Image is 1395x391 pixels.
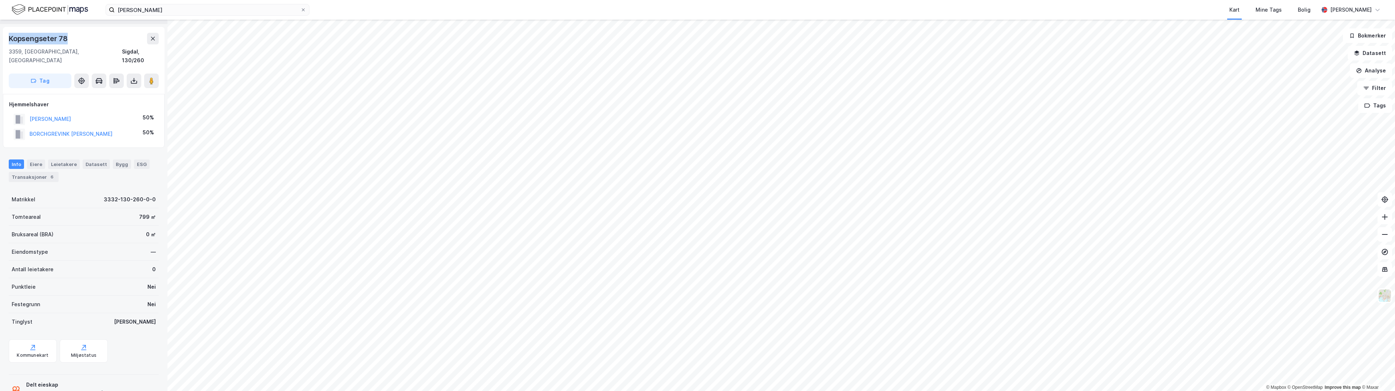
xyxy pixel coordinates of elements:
[9,172,59,182] div: Transaksjoner
[1256,5,1282,14] div: Mine Tags
[104,195,156,204] div: 3332-130-260-0-0
[1378,289,1392,303] img: Z
[134,159,150,169] div: ESG
[1350,63,1392,78] button: Analyse
[1229,5,1240,14] div: Kart
[12,265,54,274] div: Antall leietakere
[9,47,122,65] div: 3359, [GEOGRAPHIC_DATA], [GEOGRAPHIC_DATA]
[1288,385,1323,390] a: OpenStreetMap
[139,213,156,221] div: 799 ㎡
[114,317,156,326] div: [PERSON_NAME]
[9,100,158,109] div: Hjemmelshaver
[26,380,122,389] div: Delt eieskap
[1358,98,1392,113] button: Tags
[1325,385,1361,390] a: Improve this map
[152,265,156,274] div: 0
[12,213,41,221] div: Tomteareal
[9,33,69,44] div: Kopsengseter 78
[1266,385,1286,390] a: Mapbox
[146,230,156,239] div: 0 ㎡
[12,248,48,256] div: Eiendomstype
[115,4,300,15] input: Søk på adresse, matrikkel, gårdeiere, leietakere eller personer
[12,317,32,326] div: Tinglyst
[122,47,159,65] div: Sigdal, 130/260
[48,173,56,181] div: 6
[9,74,71,88] button: Tag
[1359,356,1395,391] iframe: Chat Widget
[1298,5,1311,14] div: Bolig
[1359,356,1395,391] div: Kontrollprogram for chat
[151,248,156,256] div: —
[12,300,40,309] div: Festegrunn
[1343,28,1392,43] button: Bokmerker
[9,159,24,169] div: Info
[113,159,131,169] div: Bygg
[12,230,54,239] div: Bruksareal (BRA)
[27,159,45,169] div: Eiere
[1330,5,1372,14] div: [PERSON_NAME]
[12,283,36,291] div: Punktleie
[1357,81,1392,95] button: Filter
[83,159,110,169] div: Datasett
[143,128,154,137] div: 50%
[12,3,88,16] img: logo.f888ab2527a4732fd821a326f86c7f29.svg
[1348,46,1392,60] button: Datasett
[48,159,80,169] div: Leietakere
[71,352,96,358] div: Miljøstatus
[147,283,156,291] div: Nei
[17,352,48,358] div: Kommunekart
[147,300,156,309] div: Nei
[143,113,154,122] div: 50%
[12,195,35,204] div: Matrikkel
